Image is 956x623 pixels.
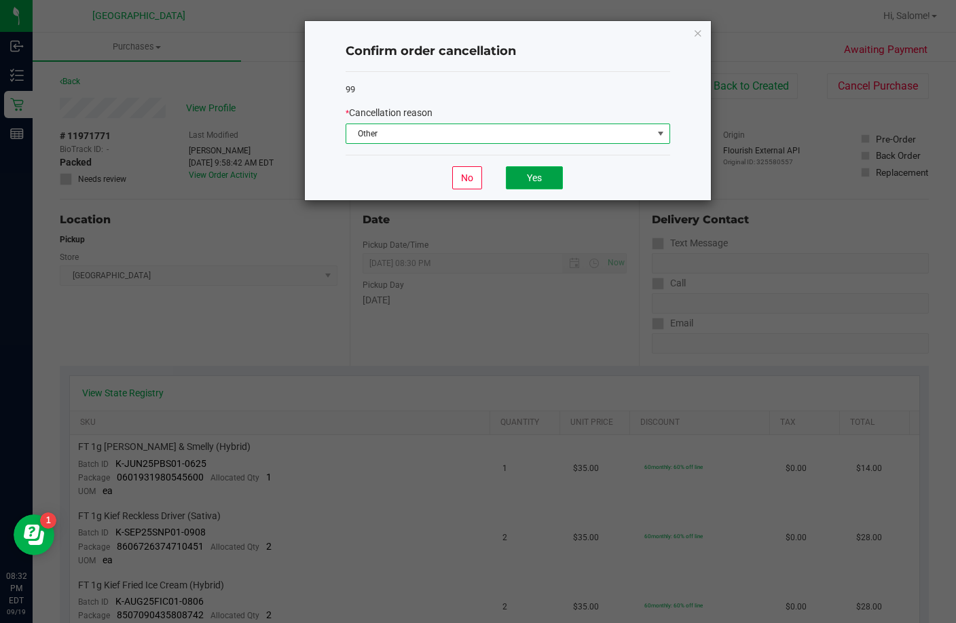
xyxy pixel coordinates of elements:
span: 99 [346,84,355,94]
button: No [452,166,482,189]
button: Close [693,24,703,41]
button: Yes [506,166,563,189]
span: Other [346,124,652,143]
h4: Confirm order cancellation [346,43,670,60]
span: Cancellation reason [349,107,433,118]
iframe: Resource center [14,514,54,555]
iframe: Resource center unread badge [40,512,56,529]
